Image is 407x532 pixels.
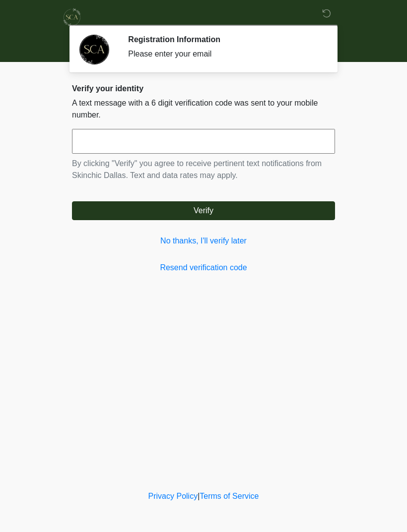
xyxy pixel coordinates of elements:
div: Please enter your email [128,48,320,60]
a: | [198,492,200,500]
img: Agent Avatar [79,35,109,64]
p: By clicking "Verify" you agree to receive pertinent text notifications from Skinchic Dallas. Text... [72,158,335,181]
img: Skinchic Dallas Logo [62,7,82,27]
h2: Verify your identity [72,84,335,93]
a: Terms of Service [200,492,259,500]
button: Verify [72,201,335,220]
a: No thanks, I'll verify later [72,235,335,247]
a: Privacy Policy [148,492,198,500]
h2: Registration Information [128,35,320,44]
a: Resend verification code [72,262,335,274]
p: A text message with a 6 digit verification code was sent to your mobile number. [72,97,335,121]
